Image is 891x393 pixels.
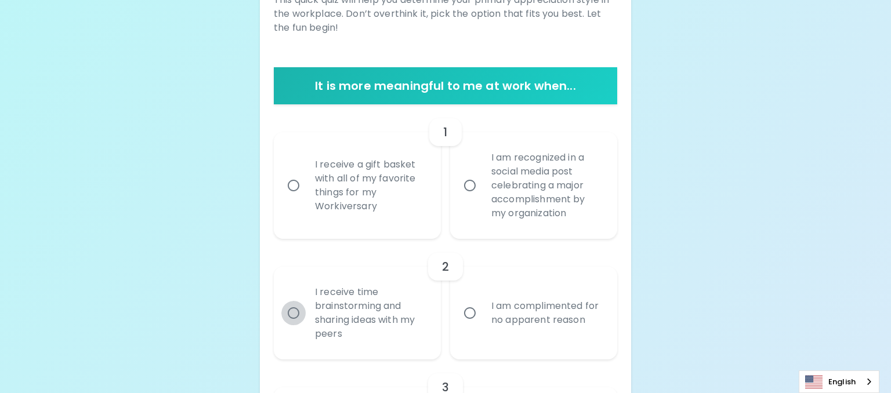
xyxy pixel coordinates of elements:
h6: It is more meaningful to me at work when... [278,77,613,95]
h6: 1 [443,123,447,141]
div: choice-group-check [274,104,617,239]
div: Language [799,370,879,393]
div: I am complimented for no apparent reason [482,285,611,341]
h6: 2 [442,257,449,276]
div: I receive a gift basket with all of my favorite things for my Workiversary [306,144,434,227]
div: choice-group-check [274,239,617,359]
div: I receive time brainstorming and sharing ideas with my peers [306,271,434,355]
a: English [799,371,879,392]
aside: Language selected: English [799,370,879,393]
div: I am recognized in a social media post celebrating a major accomplishment by my organization [482,137,611,234]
